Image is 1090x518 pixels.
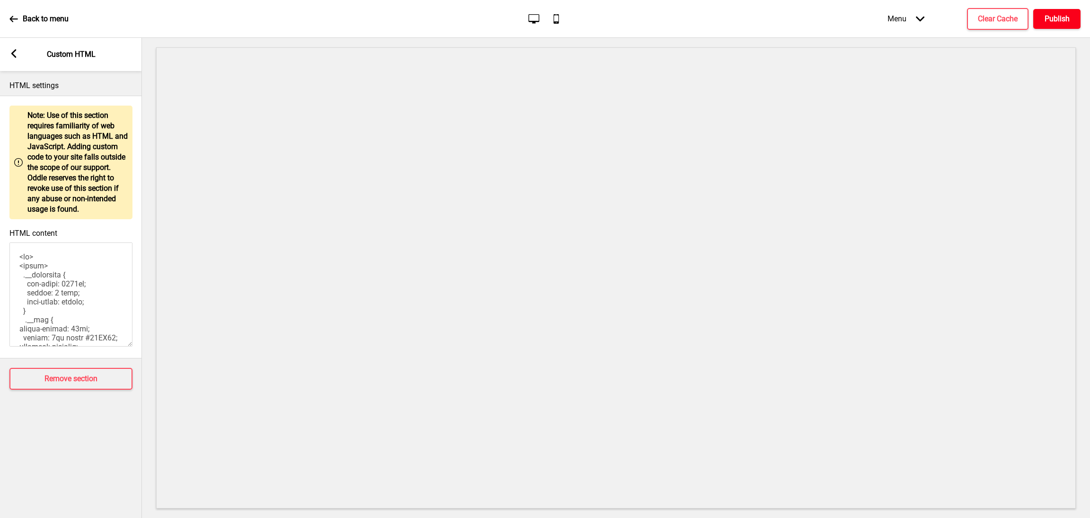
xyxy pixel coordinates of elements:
[967,8,1028,30] button: Clear Cache
[1045,14,1070,24] h4: Publish
[1033,9,1081,29] button: Publish
[9,229,57,238] label: HTML content
[9,80,132,91] p: HTML settings
[44,374,97,384] h4: Remove section
[978,14,1018,24] h4: Clear Cache
[23,14,69,24] p: Back to menu
[9,242,132,347] textarea: <lo> <ipsum> .__dolorsita { con-adipi: 0271el; seddoe: 2 temp; inci-utlab: etdolo; } .__mag { ali...
[47,49,96,60] p: Custom HTML
[9,6,69,32] a: Back to menu
[9,368,132,390] button: Remove section
[27,110,128,214] p: Note: Use of this section requires familiarity of web languages such as HTML and JavaScript. Addi...
[878,5,934,33] div: Menu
